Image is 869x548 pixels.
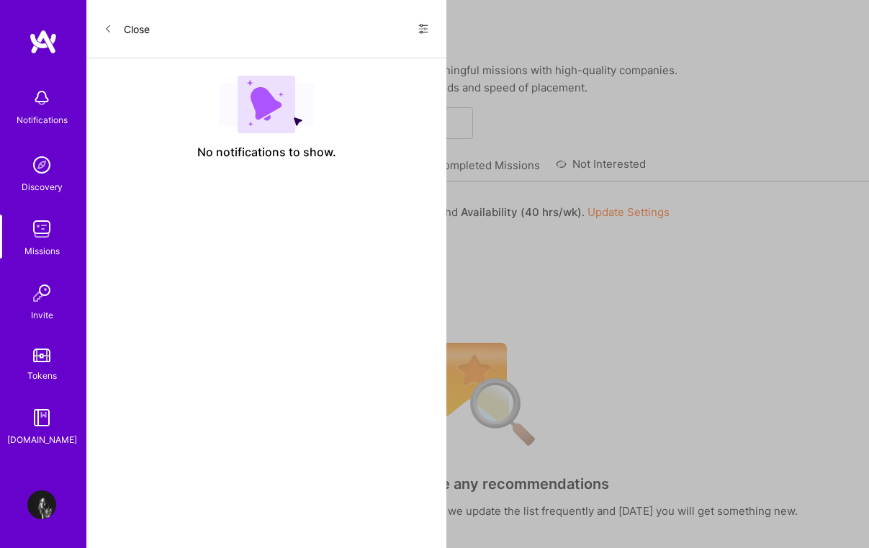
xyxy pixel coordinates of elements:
img: Invite [27,279,56,307]
a: User Avatar [24,490,60,519]
img: tokens [33,349,50,362]
div: [DOMAIN_NAME] [7,432,77,447]
div: Missions [24,243,60,259]
img: empty [219,76,314,133]
img: teamwork [27,215,56,243]
img: logo [29,29,58,55]
div: Discovery [22,179,63,194]
span: No notifications to show. [197,145,336,160]
div: Invite [31,307,53,323]
div: Tokens [27,368,57,383]
button: Close [104,17,150,40]
img: User Avatar [27,490,56,519]
img: discovery [27,151,56,179]
img: guide book [27,403,56,432]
